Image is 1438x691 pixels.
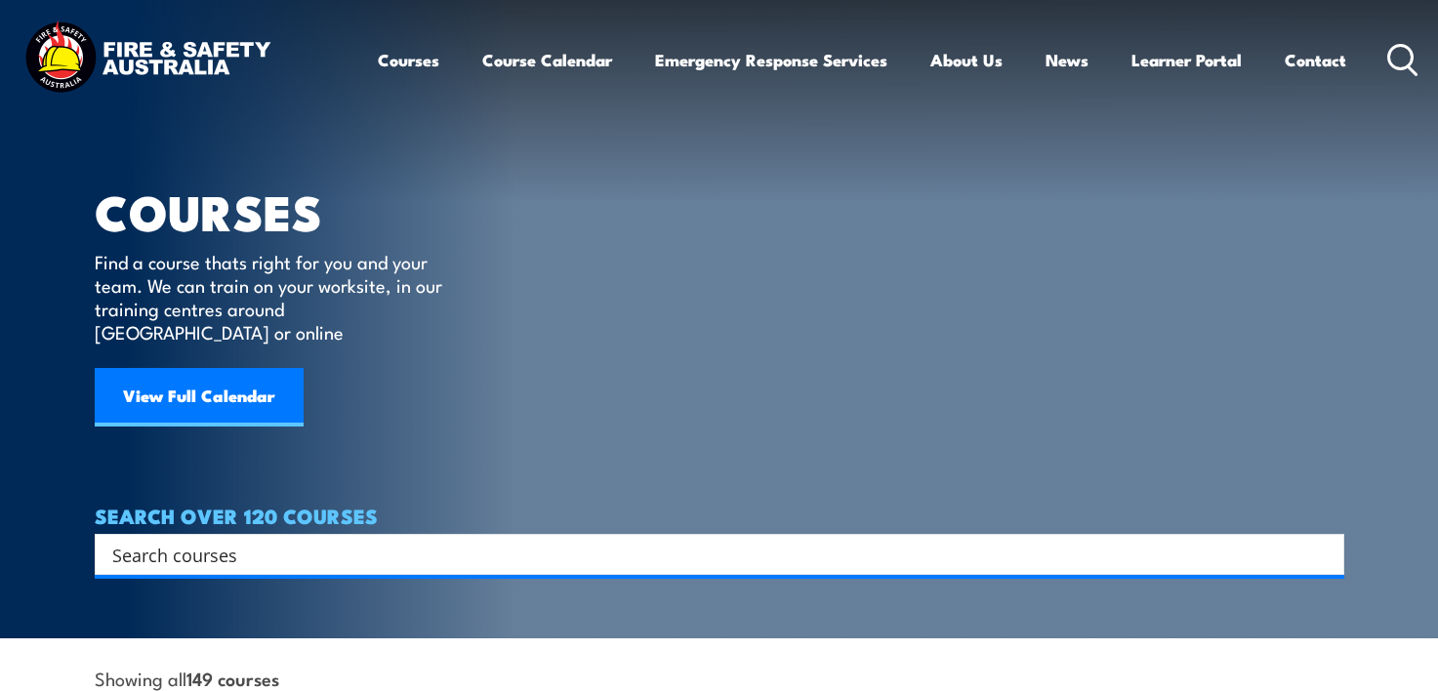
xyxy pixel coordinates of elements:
p: Find a course thats right for you and your team. We can train on your worksite, in our training c... [95,250,451,344]
h4: SEARCH OVER 120 COURSES [95,505,1344,526]
a: News [1046,34,1089,86]
h1: COURSES [95,189,471,231]
a: View Full Calendar [95,368,304,427]
form: Search form [116,541,1305,568]
a: Emergency Response Services [655,34,887,86]
a: Contact [1285,34,1346,86]
a: Courses [378,34,439,86]
strong: 149 courses [186,665,279,691]
input: Search input [112,540,1301,569]
a: About Us [930,34,1003,86]
a: Course Calendar [482,34,612,86]
a: Learner Portal [1131,34,1242,86]
button: Search magnifier button [1310,541,1337,568]
span: Showing all [95,668,279,688]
